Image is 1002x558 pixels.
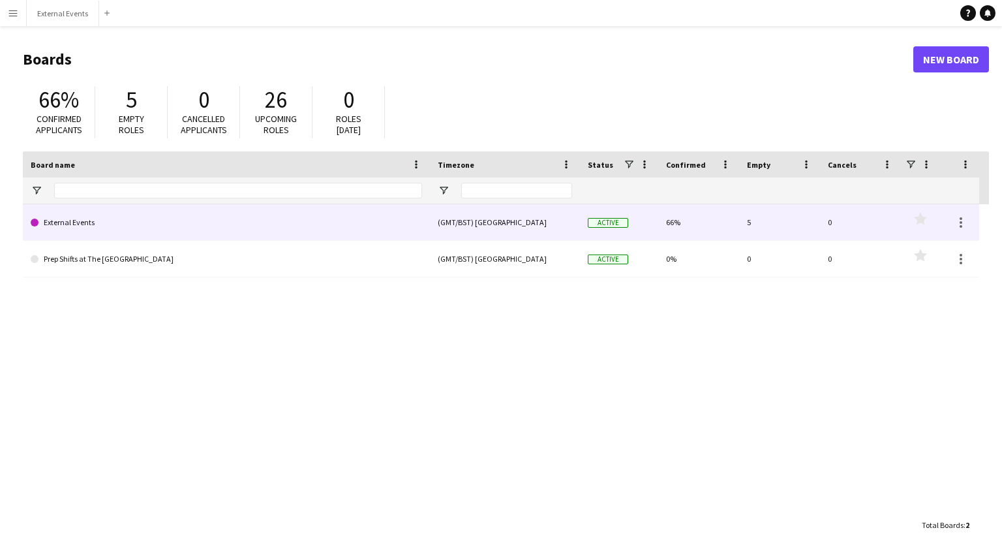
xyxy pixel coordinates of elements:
input: Board name Filter Input [54,183,422,198]
span: Upcoming roles [255,113,297,136]
span: Confirmed applicants [36,113,82,136]
span: 66% [38,85,79,114]
span: Confirmed [666,160,706,170]
span: Cancelled applicants [181,113,227,136]
span: Active [588,218,628,228]
div: (GMT/BST) [GEOGRAPHIC_DATA] [430,241,580,277]
span: Roles [DATE] [336,113,361,136]
span: Cancels [828,160,857,170]
span: Active [588,255,628,264]
div: 5 [739,204,820,240]
span: 0 [343,85,354,114]
div: 0 [820,204,901,240]
input: Timezone Filter Input [461,183,572,198]
button: Open Filter Menu [31,185,42,196]
span: Timezone [438,160,474,170]
span: Status [588,160,613,170]
div: 0 [820,241,901,277]
span: 5 [126,85,137,114]
div: 0 [739,241,820,277]
a: Prep Shifts at The [GEOGRAPHIC_DATA] [31,241,422,277]
span: Total Boards [922,520,964,530]
div: (GMT/BST) [GEOGRAPHIC_DATA] [430,204,580,240]
div: 0% [658,241,739,277]
span: 0 [198,85,209,114]
a: New Board [913,46,989,72]
button: Open Filter Menu [438,185,449,196]
span: Empty roles [119,113,144,136]
span: 2 [965,520,969,530]
span: 26 [265,85,287,114]
h1: Boards [23,50,913,69]
button: External Events [27,1,99,26]
a: External Events [31,204,422,241]
span: Empty [747,160,770,170]
div: : [922,512,969,538]
span: Board name [31,160,75,170]
div: 66% [658,204,739,240]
